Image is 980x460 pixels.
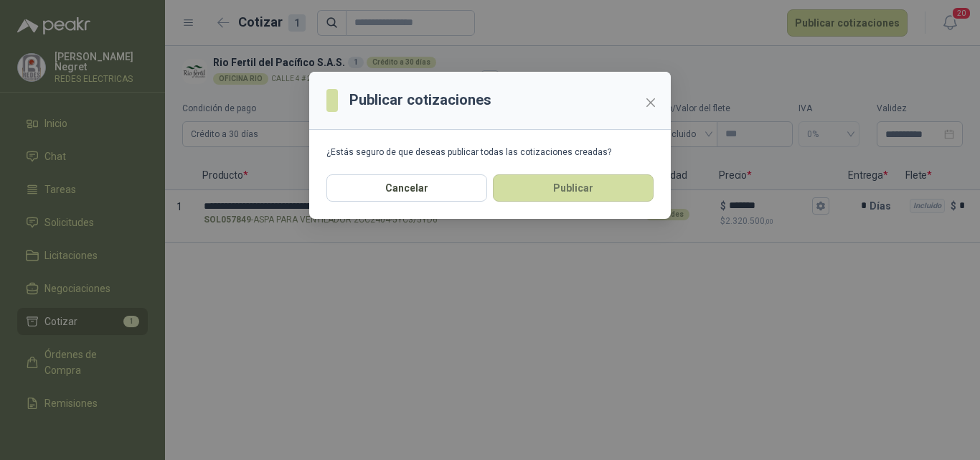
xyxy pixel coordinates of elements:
[639,91,662,114] button: Close
[326,174,487,202] button: Cancelar
[326,147,654,157] div: ¿Estás seguro de que deseas publicar todas las cotizaciones creadas?
[493,174,654,202] button: Publicar
[349,89,491,111] h3: Publicar cotizaciones
[645,97,656,108] span: close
